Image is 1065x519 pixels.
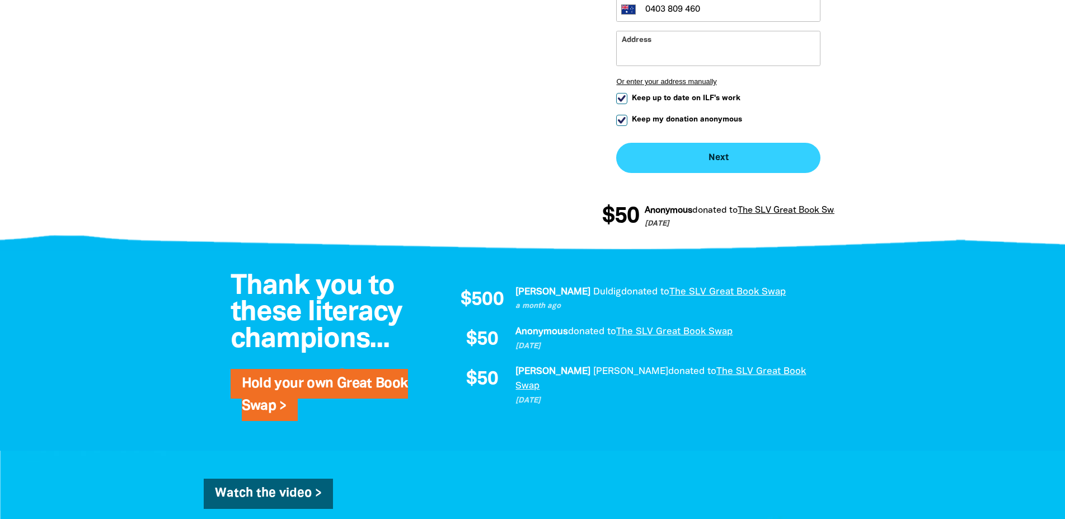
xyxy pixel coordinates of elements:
input: Keep my donation anonymous [616,115,627,126]
p: [DATE] [643,219,843,230]
button: Next [616,143,820,173]
em: [PERSON_NAME] [515,367,590,376]
span: $50 [466,330,498,349]
a: Watch the video > [204,479,333,509]
span: Keep up to date on ILF's work [632,93,740,104]
em: Duldig [593,288,621,296]
a: The SLV Great Book Swap [515,367,806,390]
span: donated to [668,367,716,376]
a: The SLV Great Book Swap [736,207,843,214]
a: Hold your own Great Book Swap > [242,377,408,413]
a: The SLV Great Book Swap [669,288,786,296]
span: Thank you to these literacy champions... [231,274,402,353]
span: $500 [461,291,504,310]
em: [PERSON_NAME] [515,288,590,296]
span: donated to [568,328,616,336]
span: donated to [691,207,736,214]
span: $50 [600,205,637,228]
input: Keep up to date on ILF's work [616,93,627,104]
em: Anonymous [515,328,568,336]
p: [DATE] [515,341,823,352]
em: Anonymous [643,207,691,214]
span: Keep my donation anonymous [632,114,742,125]
div: Donation stream [454,285,823,407]
span: $50 [466,370,498,389]
div: Paginated content [454,285,823,407]
p: [DATE] [515,395,823,406]
button: Or enter your address manually [616,77,820,86]
a: The SLV Great Book Swap [616,328,733,336]
em: [PERSON_NAME] [593,367,668,376]
div: Donation stream [602,199,834,235]
span: donated to [621,288,669,296]
p: a month ago [515,301,823,312]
